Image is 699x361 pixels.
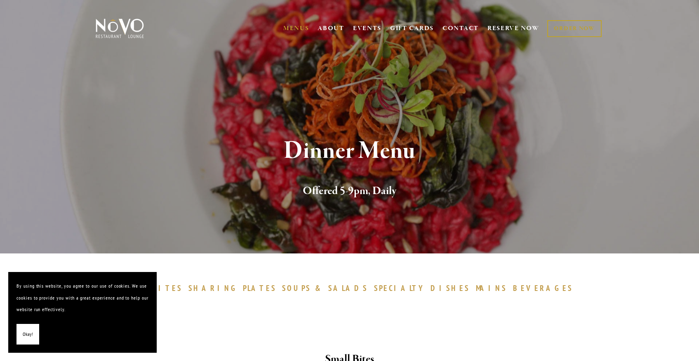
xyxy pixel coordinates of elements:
[328,283,368,293] span: SALADS
[282,283,311,293] span: SOUPS
[8,272,157,353] section: Cookie banner
[282,283,372,293] a: SOUPS&SALADS
[513,283,573,293] span: BEVERAGES
[16,280,148,316] p: By using this website, you agree to our use of cookies. We use cookies to provide you with a grea...
[109,138,590,164] h1: Dinner Menu
[109,183,590,200] h2: Offered 5-9pm, Daily
[513,283,577,293] a: BEVERAGES
[318,24,344,33] a: ABOUT
[94,18,146,39] img: Novo Restaurant &amp; Lounge
[188,283,239,293] span: SHARING
[243,283,276,293] span: PLATES
[476,283,511,293] a: MAINS
[487,21,539,36] a: RESERVE NOW
[353,24,381,33] a: EVENTS
[442,21,479,36] a: CONTACT
[431,283,470,293] span: DISHES
[547,20,601,37] a: ORDER NOW
[283,24,309,33] a: MENUS
[315,283,324,293] span: &
[151,283,182,293] span: BITES
[188,283,280,293] a: SHARINGPLATES
[374,283,427,293] span: SPECIALTY
[476,283,507,293] span: MAINS
[390,21,434,36] a: GIFT CARDS
[23,328,33,340] span: Okay!
[16,324,39,345] button: Okay!
[374,283,474,293] a: SPECIALTYDISHES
